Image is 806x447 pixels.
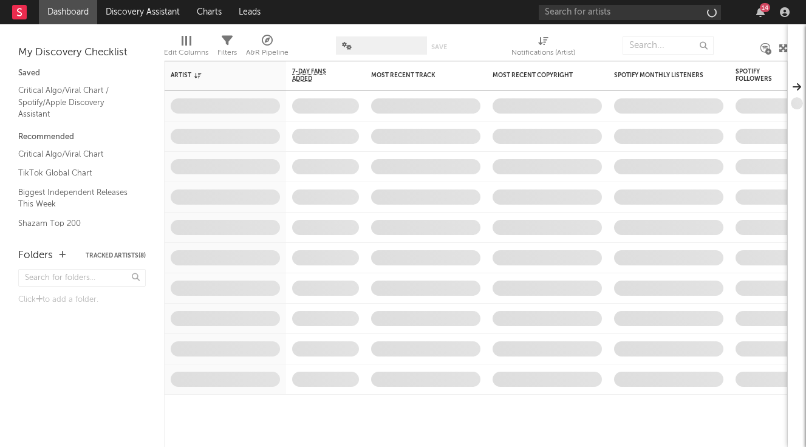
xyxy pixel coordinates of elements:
button: Tracked Artists(8) [86,253,146,259]
a: Critical Algo/Viral Chart / Spotify/Apple Discovery Assistant [18,84,134,121]
a: TikTok Global Chart [18,166,134,180]
button: 14 [756,7,765,17]
div: Notifications (Artist) [511,46,575,60]
div: Click to add a folder. [18,293,146,307]
div: 14 [760,3,770,12]
a: Biggest Independent Releases This Week [18,186,134,211]
div: A&R Pipeline [246,30,289,66]
div: My Discovery Checklist [18,46,146,60]
div: Most Recent Copyright [493,72,584,79]
a: Shazam Top 200 [18,217,134,230]
div: Spotify Followers [736,68,778,83]
div: Filters [217,30,237,66]
div: Artist [171,72,262,79]
div: Notifications (Artist) [511,30,575,66]
div: Folders [18,248,53,263]
input: Search for artists [539,5,721,20]
button: Save [431,44,447,50]
input: Search for folders... [18,269,146,287]
input: Search... [623,36,714,55]
a: Critical Algo/Viral Chart [18,148,134,161]
span: 7-Day Fans Added [292,68,341,83]
div: Most Recent Track [371,72,462,79]
div: Edit Columns [164,30,208,66]
div: Edit Columns [164,46,208,60]
div: Saved [18,66,146,81]
div: Filters [217,46,237,60]
div: Recommended [18,130,146,145]
div: A&R Pipeline [246,46,289,60]
div: Spotify Monthly Listeners [614,72,705,79]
